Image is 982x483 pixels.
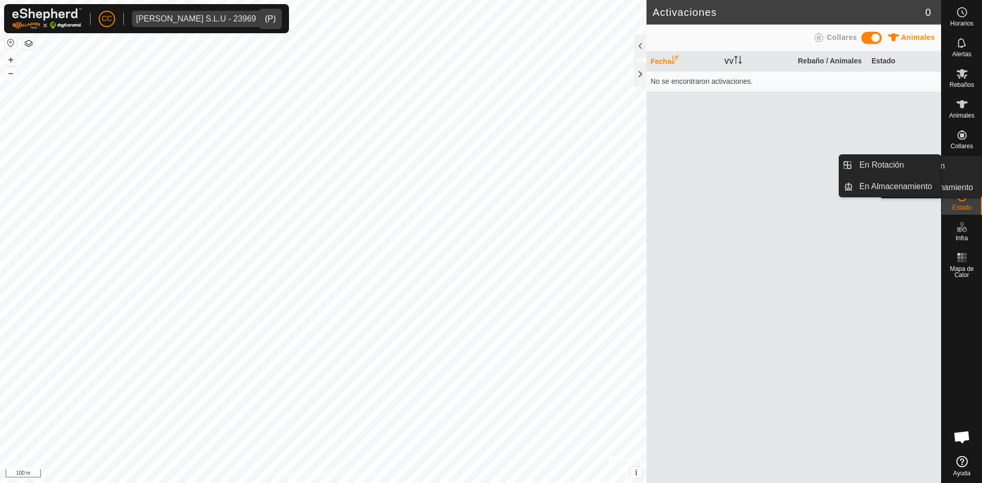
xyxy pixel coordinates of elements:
[631,467,642,478] button: i
[952,51,971,57] span: Alertas
[839,176,941,197] li: En Almacenamiento
[5,54,17,66] button: +
[900,181,973,194] span: En Almacenamiento
[859,159,904,171] span: En Rotación
[955,235,968,241] span: Infra
[646,71,941,91] td: No se encontraron activaciones.
[853,155,941,175] a: En Rotación
[953,470,971,476] span: Ayuda
[734,57,742,65] p-sorticon: Activar para ordenar
[720,52,794,72] th: VV
[944,266,979,278] span: Mapa de Calor
[12,8,82,29] img: Logo Gallagher
[942,452,982,480] a: Ayuda
[132,11,260,27] span: Vilma Labra S.L.U - 23969
[5,67,17,79] button: –
[671,57,679,65] p-sorticon: Activar para ordenar
[901,33,935,41] span: Animales
[646,52,720,72] th: Fecha
[859,180,932,193] span: En Almacenamiento
[635,468,637,477] span: i
[23,37,35,50] button: Capas del Mapa
[925,5,931,20] span: 0
[952,204,971,211] span: Estado
[853,176,941,197] a: En Almacenamiento
[949,82,974,88] span: Rebaños
[136,15,256,23] div: [PERSON_NAME] S.L.U - 23969
[271,470,329,479] a: Política de Privacidad
[827,33,857,41] span: Collares
[5,37,17,49] button: Restablecer Mapa
[653,6,925,18] h2: Activaciones
[102,13,112,24] span: CC
[839,155,941,175] li: En Rotación
[867,52,941,72] th: Estado
[947,422,977,452] a: Chat abierto
[260,11,281,27] div: dropdown trigger
[950,20,973,27] span: Horarios
[342,470,376,479] a: Contáctenos
[950,143,973,149] span: Collares
[794,52,867,72] th: Rebaño / Animales
[949,112,974,119] span: Animales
